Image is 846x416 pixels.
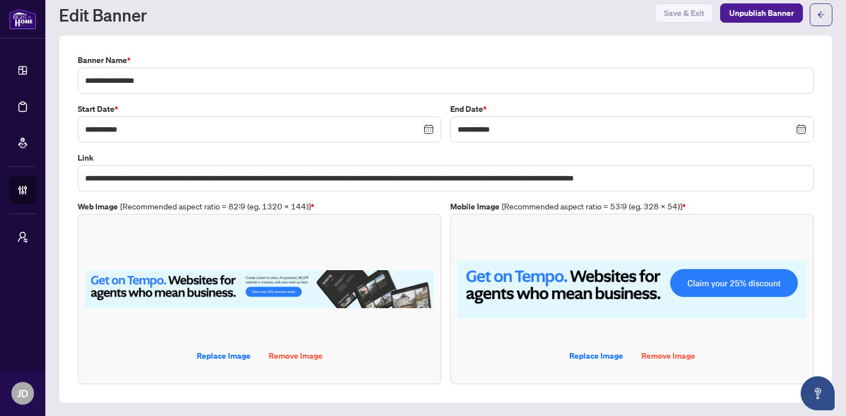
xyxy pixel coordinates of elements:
[720,3,803,23] button: Unpublish Banner
[78,200,441,213] label: Web Image
[729,4,794,22] span: Unpublish Banner
[502,201,682,211] span: [Recommended aspect ratio = 53:9 (eg. 328 X 54)]
[78,103,441,115] label: Start Date
[17,232,28,243] span: user-switch
[9,9,36,30] img: logo
[641,347,695,365] span: Remove Image
[817,11,825,19] span: arrow-left
[458,233,806,346] img: thumbnail-img
[450,103,814,115] label: End Date
[801,376,835,410] button: Open asap
[120,201,311,211] span: [Recommended aspect ratio = 82:9 (eg. 1320 X 144)]
[569,347,623,365] span: Replace Image
[632,346,704,365] button: Remove Image
[78,152,814,164] label: Link
[17,385,28,401] span: JD
[655,3,713,23] button: Save & Exit
[78,54,814,66] label: Banner Name
[260,346,332,365] button: Remove Image
[197,347,251,365] span: Replace Image
[188,346,260,365] button: Replace Image
[450,200,814,213] label: Mobile Image
[269,347,323,365] span: Remove Image
[85,233,434,346] img: thumbnail-img
[59,6,147,24] h1: Edit Banner
[560,346,632,365] button: Replace Image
